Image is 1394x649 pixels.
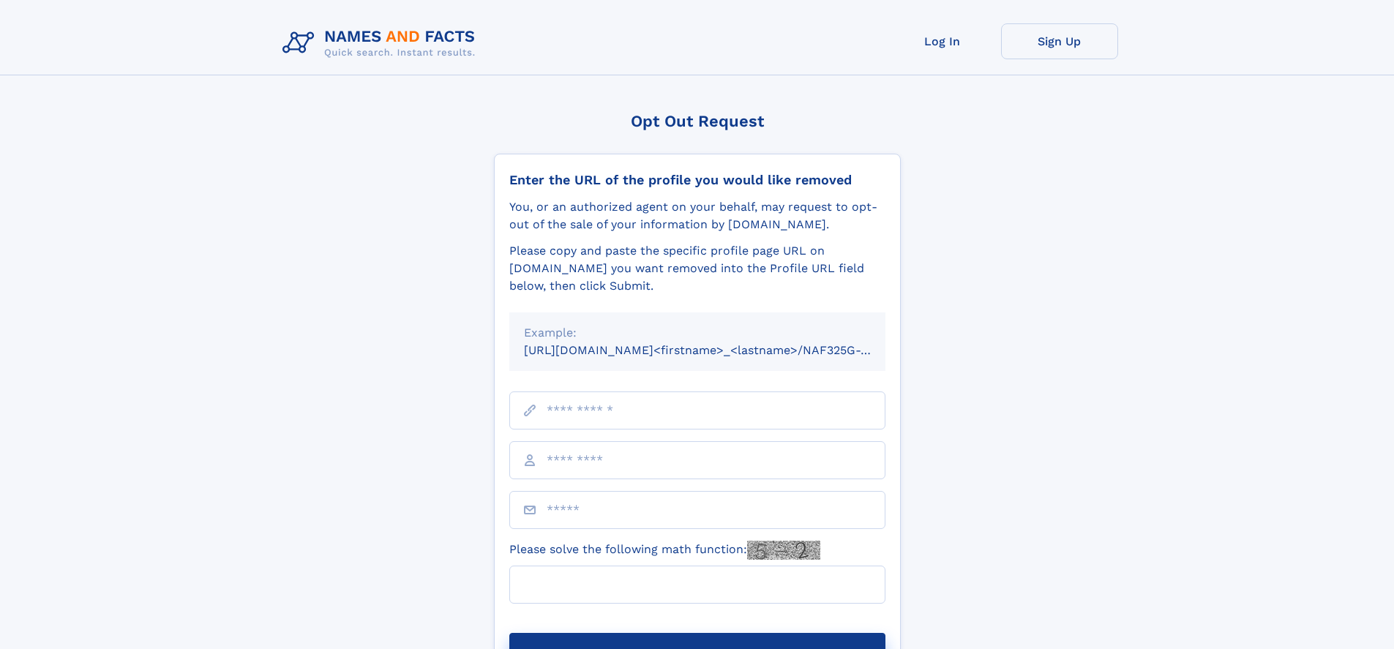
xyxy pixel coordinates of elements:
[509,172,885,188] div: Enter the URL of the profile you would like removed
[494,112,901,130] div: Opt Out Request
[884,23,1001,59] a: Log In
[509,198,885,233] div: You, or an authorized agent on your behalf, may request to opt-out of the sale of your informatio...
[524,324,871,342] div: Example:
[524,343,913,357] small: [URL][DOMAIN_NAME]<firstname>_<lastname>/NAF325G-xxxxxxxx
[1001,23,1118,59] a: Sign Up
[509,541,820,560] label: Please solve the following math function:
[277,23,487,63] img: Logo Names and Facts
[509,242,885,295] div: Please copy and paste the specific profile page URL on [DOMAIN_NAME] you want removed into the Pr...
